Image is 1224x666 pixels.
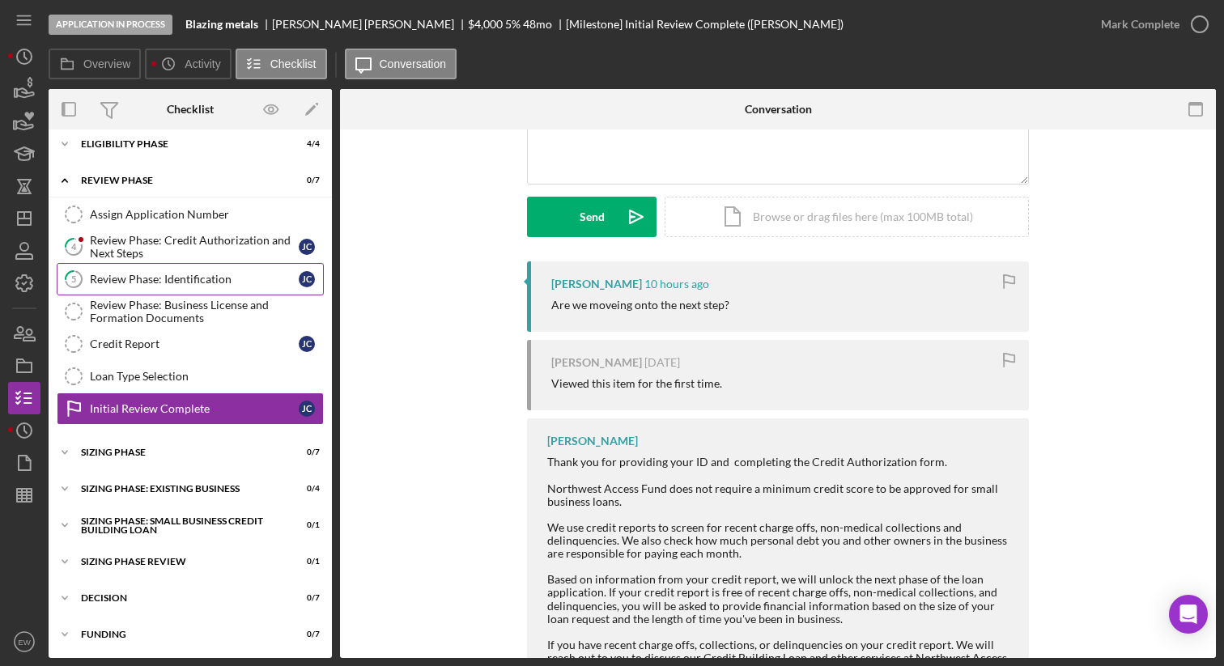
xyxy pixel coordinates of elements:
[167,103,214,116] div: Checklist
[547,573,1013,625] div: Based on information from your credit report, we will unlock the next phase of the loan applicati...
[49,49,141,79] button: Overview
[505,18,521,31] div: 5 %
[57,198,324,231] a: Assign Application Number
[745,103,812,116] div: Conversation
[90,299,323,325] div: Review Phase: Business License and Formation Documents
[291,139,320,149] div: 4 / 4
[57,263,324,295] a: 5Review Phase: IdentificationJC
[236,49,327,79] button: Checklist
[18,638,31,647] text: EW
[1169,595,1208,634] div: Open Intercom Messenger
[185,57,220,70] label: Activity
[81,484,279,494] div: SIZING PHASE: EXISTING BUSINESS
[81,557,279,566] div: Sizing Phase Review
[291,484,320,494] div: 0 / 4
[527,197,657,237] button: Send
[291,593,320,603] div: 0 / 7
[90,402,299,415] div: Initial Review Complete
[291,176,320,185] div: 0 / 7
[57,231,324,263] a: 4Review Phase: Credit Authorization and Next StepsJC
[90,273,299,286] div: Review Phase: Identification
[547,521,1013,560] div: We use credit reports to screen for recent charge offs, non-medical collections and delinquencies...
[272,18,468,31] div: [PERSON_NAME] [PERSON_NAME]
[81,139,279,149] div: Eligibility Phase
[468,17,503,31] span: $4,000
[551,299,729,312] div: Are we moveing onto the next step?
[547,456,1013,469] div: Thank you for providing your ID and completing the Credit Authorization form.
[90,337,299,350] div: Credit Report
[81,516,279,535] div: Sizing Phase: Small Business Credit Building Loan
[551,377,722,390] div: Viewed this item for the first time.
[81,176,279,185] div: REVIEW PHASE
[185,18,258,31] b: Blazing metals
[57,328,324,360] a: Credit ReportJC
[57,392,324,425] a: Initial Review CompleteJC
[299,401,315,417] div: J C
[270,57,317,70] label: Checklist
[291,520,320,530] div: 0 / 1
[71,241,77,252] tspan: 4
[1085,8,1216,40] button: Mark Complete
[566,18,844,31] div: [Milestone] Initial Review Complete ([PERSON_NAME])
[580,197,605,237] div: Send
[49,15,172,35] div: Application In Process
[57,360,324,392] a: Loan Type Selection
[83,57,130,70] label: Overview
[90,208,323,221] div: Assign Application Number
[291,630,320,639] div: 0 / 7
[57,295,324,328] a: Review Phase: Business License and Formation Documents
[644,278,709,291] time: 2025-10-07 05:05
[90,234,299,260] div: Review Phase: Credit Authorization and Next Steps
[644,356,680,369] time: 2025-09-30 18:36
[299,239,315,255] div: J C
[345,49,457,79] button: Conversation
[291,448,320,457] div: 0 / 7
[291,557,320,566] div: 0 / 1
[380,57,447,70] label: Conversation
[547,482,1013,508] div: Northwest Access Fund does not require a minimum credit score to be approved for small business l...
[299,336,315,352] div: J C
[523,18,552,31] div: 48 mo
[81,630,279,639] div: Funding
[71,274,76,284] tspan: 5
[145,49,231,79] button: Activity
[1101,8,1179,40] div: Mark Complete
[551,356,642,369] div: [PERSON_NAME]
[81,593,279,603] div: Decision
[90,370,323,383] div: Loan Type Selection
[299,271,315,287] div: J C
[551,278,642,291] div: [PERSON_NAME]
[547,435,638,448] div: [PERSON_NAME]
[8,626,40,658] button: EW
[81,448,279,457] div: Sizing Phase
